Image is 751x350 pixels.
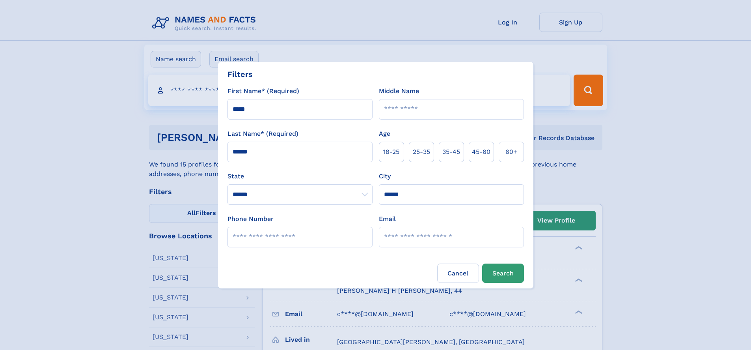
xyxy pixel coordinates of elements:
label: State [227,172,373,181]
label: First Name* (Required) [227,86,299,96]
label: City [379,172,391,181]
label: Middle Name [379,86,419,96]
div: Filters [227,68,253,80]
button: Search [482,264,524,283]
span: 60+ [505,147,517,157]
span: 18‑25 [383,147,399,157]
label: Email [379,214,396,224]
span: 35‑45 [442,147,460,157]
label: Phone Number [227,214,274,224]
span: 25‑35 [413,147,430,157]
span: 45‑60 [472,147,490,157]
label: Age [379,129,390,139]
label: Last Name* (Required) [227,129,298,139]
label: Cancel [437,264,479,283]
